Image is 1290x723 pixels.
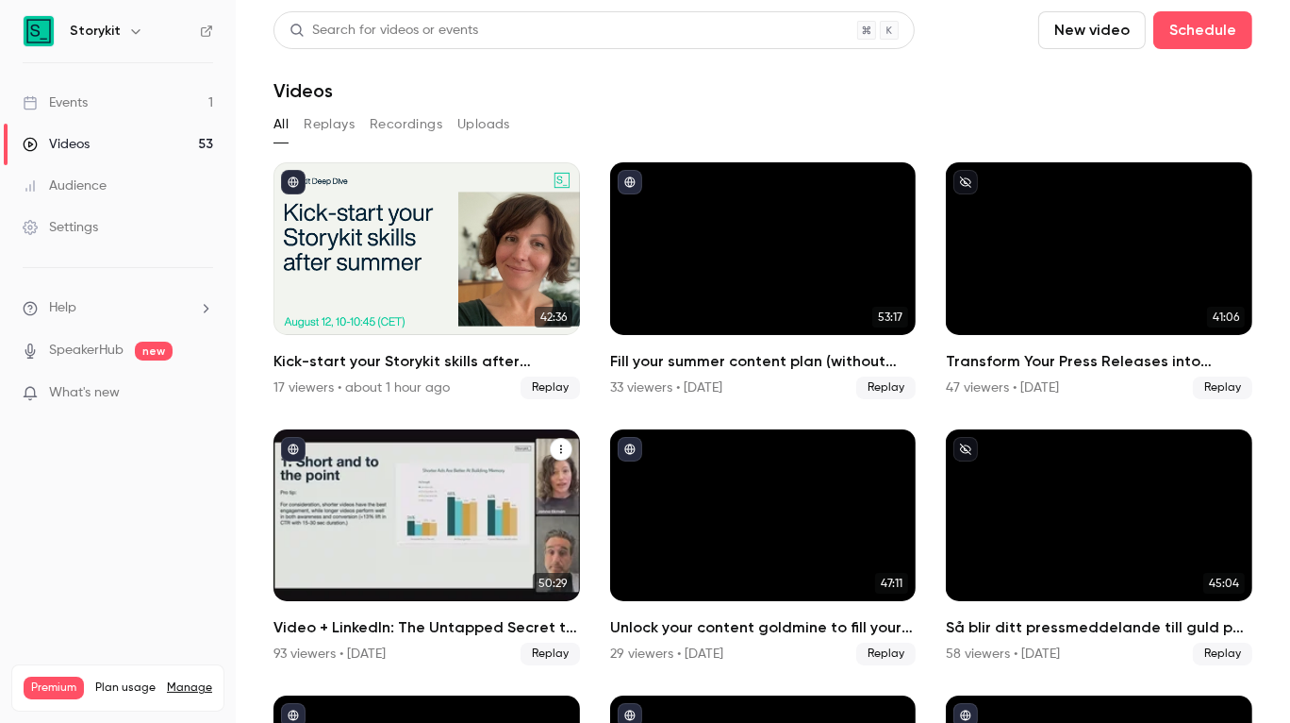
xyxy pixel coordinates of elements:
[273,645,386,664] div: 93 viewers • [DATE]
[135,342,173,361] span: new
[1203,573,1245,594] span: 45:04
[23,135,90,154] div: Videos
[610,645,723,664] div: 29 viewers • [DATE]
[281,170,306,194] button: published
[618,437,642,462] button: published
[23,218,98,237] div: Settings
[49,341,124,361] a: SpeakerHub
[610,162,917,399] a: 53:17Fill your summer content plan (without breaking a sweat)33 viewers • [DATE]Replay
[273,79,333,102] h1: Videos
[190,385,213,402] iframe: Noticeable Trigger
[23,298,213,318] li: help-dropdown-opener
[1153,11,1252,49] button: Schedule
[946,429,1252,666] li: Så blir ditt pressmeddelande till guld på sociala medier
[875,573,908,594] span: 47:11
[610,429,917,666] a: 47:11Unlock your content goldmine to fill your summer calendar29 viewers • [DATE]Replay
[856,643,916,665] span: Replay
[946,645,1060,664] div: 58 viewers • [DATE]
[946,162,1252,399] a: 41:06Transform Your Press Releases into Powerful Videos – Automatically47 viewers • [DATE]Replay
[273,162,580,399] a: 42:36Kick-start your Storykit skills after summer17 viewers • about 1 hour agoReplay
[24,16,54,46] img: Storykit
[304,109,355,140] button: Replays
[289,21,478,41] div: Search for videos or events
[856,377,916,399] span: Replay
[23,177,107,195] div: Audience
[49,298,76,318] span: Help
[953,170,978,194] button: unpublished
[273,109,289,140] button: All
[1038,11,1146,49] button: New video
[273,429,580,666] a: 50:29Video + LinkedIn: The Untapped Secret to ROI93 viewers • [DATE]Replay
[457,109,510,140] button: Uploads
[953,437,978,462] button: unpublished
[95,681,156,696] span: Plan usage
[273,429,580,666] li: Video + LinkedIn: The Untapped Secret to ROI
[946,429,1252,666] a: 45:04Så blir ditt pressmeddelande till guld på sociala medier58 viewers • [DATE]Replay
[946,378,1059,397] div: 47 viewers • [DATE]
[521,377,580,399] span: Replay
[281,437,306,462] button: published
[610,350,917,373] h2: Fill your summer content plan (without breaking a sweat)
[1193,643,1252,665] span: Replay
[533,573,572,594] span: 50:29
[618,170,642,194] button: published
[49,383,120,403] span: What's new
[610,429,917,666] li: Unlock your content goldmine to fill your summer calendar
[521,643,580,665] span: Replay
[1207,307,1245,328] span: 41:06
[273,162,580,399] li: Kick-start your Storykit skills after summer
[273,350,580,373] h2: Kick-start your Storykit skills after summer
[167,681,212,696] a: Manage
[370,109,442,140] button: Recordings
[23,93,88,112] div: Events
[1193,377,1252,399] span: Replay
[610,378,722,397] div: 33 viewers • [DATE]
[24,677,84,699] span: Premium
[872,307,908,328] span: 53:17
[610,162,917,399] li: Fill your summer content plan (without breaking a sweat)
[273,378,450,397] div: 17 viewers • about 1 hour ago
[610,616,917,639] h2: Unlock your content goldmine to fill your summer calendar
[946,350,1252,373] h2: Transform Your Press Releases into Powerful Videos – Automatically
[946,616,1252,639] h2: Så blir ditt pressmeddelande till guld på sociala medier
[535,307,572,328] span: 42:36
[946,162,1252,399] li: Transform Your Press Releases into Powerful Videos – Automatically
[70,22,121,41] h6: Storykit
[273,11,1252,712] section: Videos
[273,616,580,639] h2: Video + LinkedIn: The Untapped Secret to ROI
